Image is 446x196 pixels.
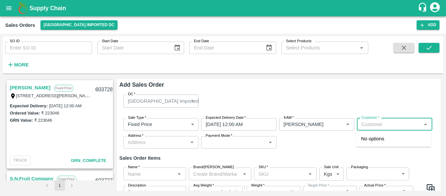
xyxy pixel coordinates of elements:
span: GRN_Complete [71,158,106,163]
b: Supply Chain [29,5,66,11]
div: 603727 [91,173,117,188]
button: Choose date [171,42,183,54]
div: No options [356,131,431,147]
button: Select DC [40,20,118,30]
p: kgs/unit [221,188,238,196]
label: Customer [361,115,379,120]
p: Kg [290,188,296,196]
p: /kg [402,188,409,196]
label: Payment Mode [206,133,232,138]
label: Name [128,165,140,170]
label: Target Price [308,183,329,188]
label: Description [128,183,146,188]
button: Add [417,20,439,30]
label: Select Products [286,39,311,44]
div: account of current user [429,1,441,15]
button: page 1 [55,180,65,191]
label: [DATE] 12:00 AM [49,103,81,108]
label: Expected Delivery : [10,103,48,108]
label: ₹ 223046 [41,111,59,116]
label: Sale Type [128,115,146,120]
p: Fixed Price [57,176,76,183]
div: 603728 [91,82,117,98]
input: KAM [281,120,333,129]
div: customer-support [418,2,429,14]
button: Open [306,169,314,178]
img: logo [16,2,29,15]
label: Address [128,133,143,138]
img: CloneIcon [426,183,436,193]
input: Choose date, selected date is Sep 1, 2025 [201,118,272,131]
label: Expected Delivery Date [206,115,246,120]
label: ₹ 223046 [34,118,52,123]
a: S.N.Fruit Company [10,174,54,183]
button: Open [188,138,196,147]
label: Actual Price [364,183,386,188]
input: Address [125,138,186,147]
input: Select Products [283,44,356,52]
label: KAM [284,115,294,120]
strong: Sales Order Items [119,155,161,161]
button: Open [175,169,183,178]
div: Sales Orders [5,21,35,29]
label: Sale Unit [324,165,339,170]
label: Brand/[PERSON_NAME] [193,165,234,170]
p: Fixed Price [128,121,152,128]
label: Ordered Value: [10,111,40,116]
p: /kg [346,188,352,196]
p: [GEOGRAPHIC_DATA] Imported DC [128,98,207,105]
a: [PERSON_NAME] [10,83,51,92]
input: Start Date [97,42,168,54]
button: Open [240,169,249,178]
label: Avg Weight [193,183,214,188]
input: SKU [256,169,304,178]
label: End Date [194,39,209,44]
button: Close [421,120,430,129]
input: Customer [359,120,420,129]
strong: More [14,62,29,67]
button: More [5,59,30,70]
a: Supply Chain [29,4,418,13]
label: Packaging [351,165,368,170]
button: open drawer [1,1,16,16]
button: Choose date [263,42,275,54]
label: SO ID [10,39,20,44]
label: [STREET_ADDRESS][PERSON_NAME] [16,93,93,98]
p: Kgs [324,170,332,178]
button: Open [343,120,352,129]
input: Name [125,169,173,178]
label: GRN Value: [10,118,33,123]
input: Enter SO ID [5,42,92,54]
label: DC [128,92,135,97]
input: Create Brand/Marka [191,169,239,178]
label: Start Date [102,39,118,44]
button: Open [357,44,366,52]
input: End Date [189,42,261,54]
h6: Add Sales Order [119,80,438,89]
nav: pagination navigation [41,180,78,191]
label: Weight [251,183,264,188]
p: Fixed Price [54,85,73,92]
label: SKU [259,165,268,170]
